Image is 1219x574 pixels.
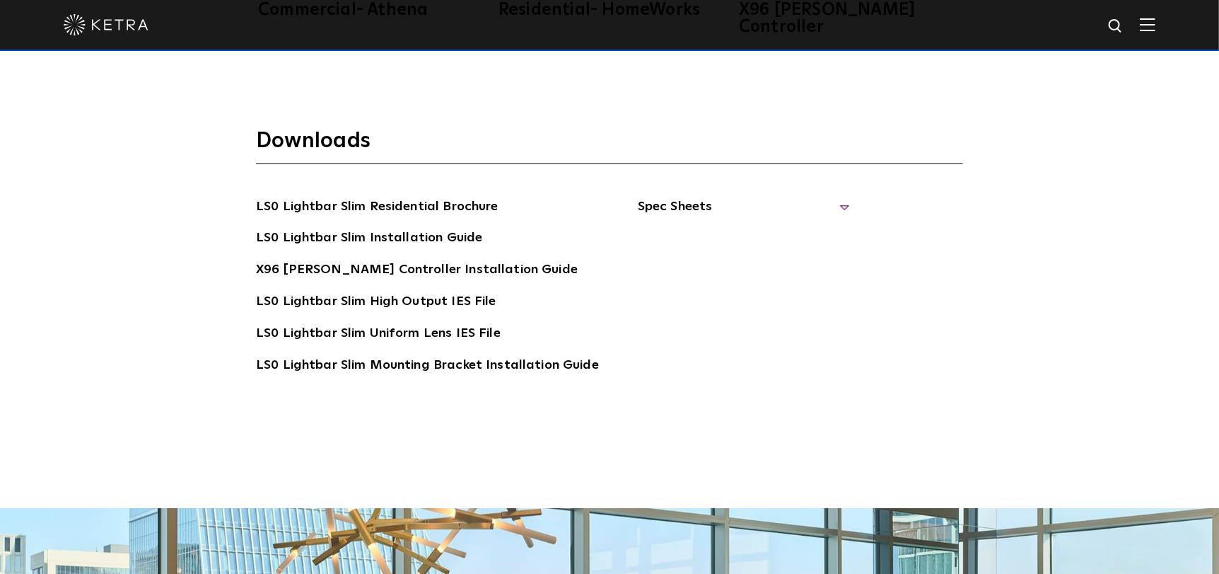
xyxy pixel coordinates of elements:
a: LS0 Lightbar Slim Installation Guide [256,228,482,251]
span: Spec Sheets [638,197,850,228]
a: LS0 Lightbar Slim Residential Brochure [256,197,498,219]
h3: Downloads [256,127,963,164]
a: LS0 Lightbar Slim High Output IES File [256,292,496,314]
img: Hamburger%20Nav.svg [1140,18,1155,31]
a: X96 [PERSON_NAME] Controller Installation Guide [256,260,578,282]
img: search icon [1107,18,1125,35]
a: LS0 Lightbar Slim Mounting Bracket Installation Guide [256,355,599,378]
a: LS0 Lightbar Slim Uniform Lens IES File [256,323,501,346]
img: ketra-logo-2019-white [64,14,148,35]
